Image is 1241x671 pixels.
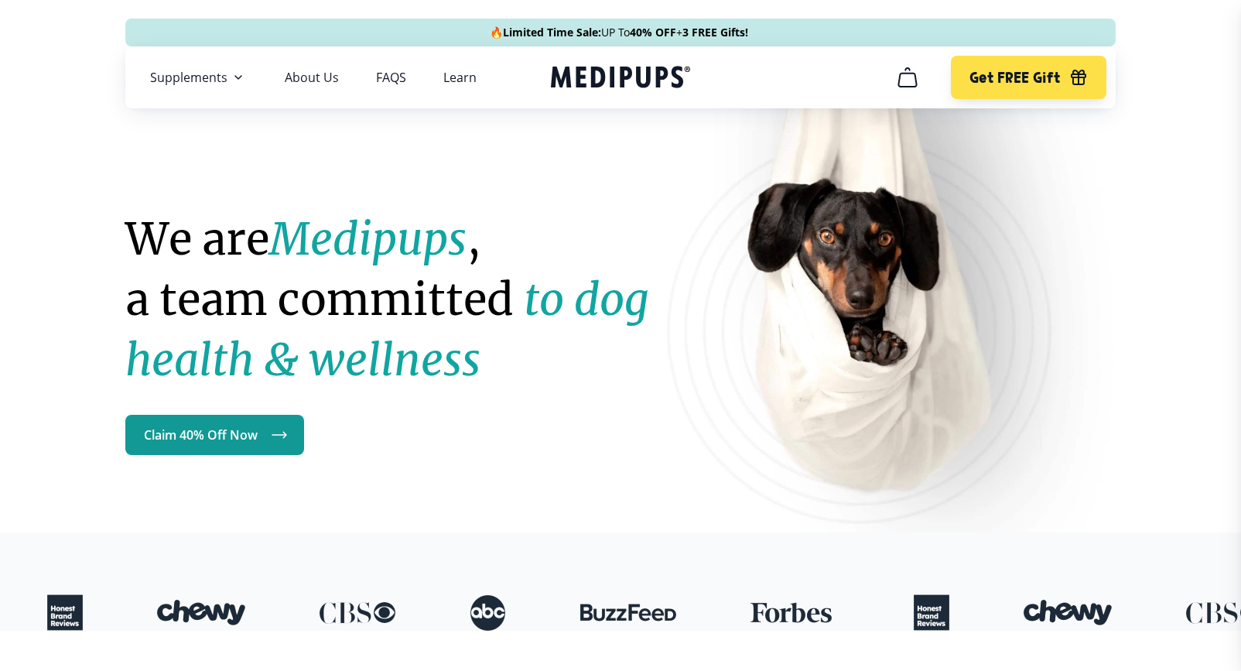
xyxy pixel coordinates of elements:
button: Get FREE Gift [951,56,1106,99]
a: About Us [285,70,339,85]
a: FAQS [376,70,406,85]
span: 🔥 UP To + [490,25,748,40]
button: cart [889,59,926,96]
a: Medipups [551,63,690,94]
h1: We are , a team committed [125,209,692,390]
a: Learn [443,70,477,85]
span: Supplements [150,70,227,85]
span: Get FREE Gift [969,69,1060,87]
strong: Medipups [269,212,467,266]
a: Claim 40% Off Now [125,415,304,455]
img: Natural dog supplements for joint and coat health [667,24,1131,591]
button: Supplements [150,68,248,87]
